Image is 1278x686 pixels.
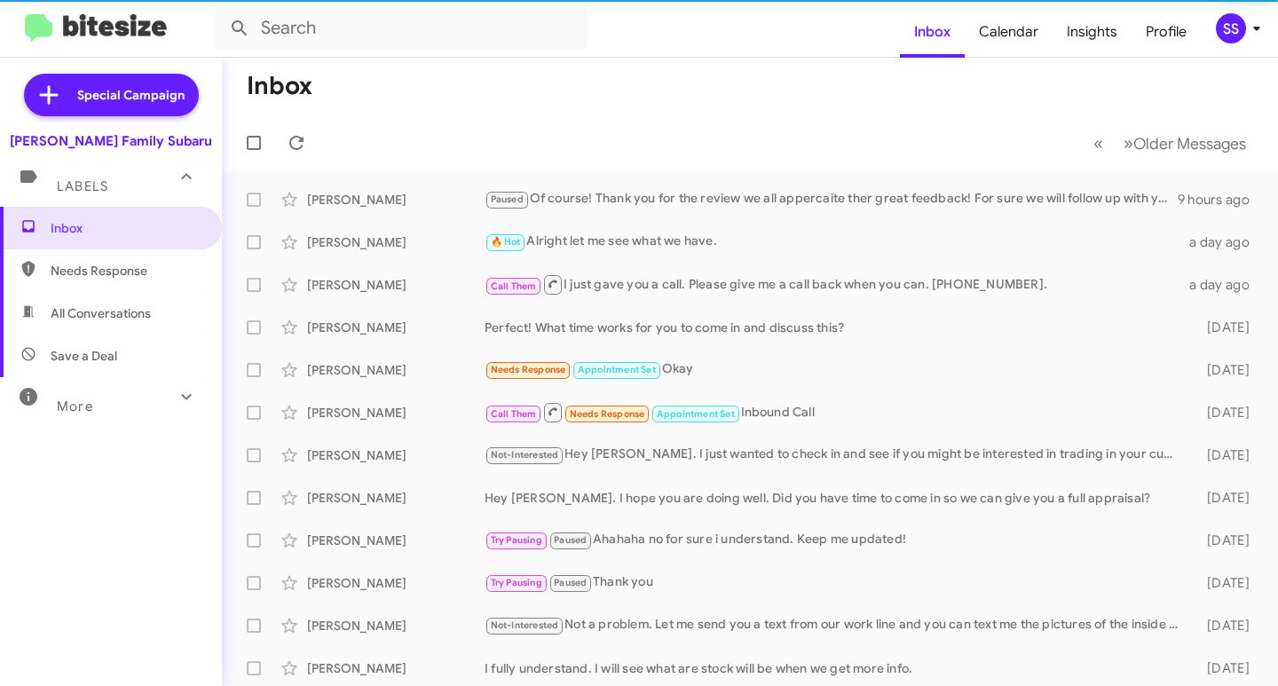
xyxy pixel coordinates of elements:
span: Needs Response [570,408,645,420]
div: [DATE] [1187,617,1264,635]
div: a day ago [1187,276,1264,294]
span: Not-Interested [491,619,559,631]
div: [DATE] [1187,532,1264,549]
span: Older Messages [1133,134,1246,154]
div: Okay [485,359,1187,380]
a: Calendar [965,6,1053,58]
a: Inbox [900,6,965,58]
div: [PERSON_NAME] [307,489,485,507]
span: Save a Deal [51,347,117,365]
div: Hey [PERSON_NAME]. I hope you are doing well. Did you have time to come in so we can give you a f... [485,489,1187,507]
span: Needs Response [491,364,566,375]
div: Hey [PERSON_NAME]. I just wanted to check in and see if you might be interested in trading in you... [485,445,1187,465]
a: Profile [1132,6,1201,58]
div: [DATE] [1187,319,1264,336]
div: Ahahaha no for sure i understand. Keep me updated! [485,530,1187,550]
div: [PERSON_NAME] [307,659,485,677]
span: Appointment Set [578,364,656,375]
span: Appointment Set [657,408,735,420]
a: Special Campaign [24,74,199,116]
span: Call Them [491,408,537,420]
div: Of course! Thank you for the review we all appercaite ther great feedback! For sure we will follo... [485,189,1178,209]
div: Not a problem. Let me send you a text from our work line and you can text me the pictures of the ... [485,615,1187,635]
div: [PERSON_NAME] [307,446,485,464]
span: Call Them [491,280,537,292]
div: [PERSON_NAME] [307,404,485,422]
span: All Conversations [51,304,151,322]
div: a day ago [1187,233,1264,251]
div: [PERSON_NAME] [307,532,485,549]
span: » [1124,132,1133,154]
div: [DATE] [1187,489,1264,507]
button: Next [1113,125,1257,162]
div: [DATE] [1187,361,1264,379]
input: Search [215,7,588,50]
span: Paused [554,534,587,546]
span: Paused [491,193,524,205]
div: Thank you [485,572,1187,593]
nav: Page navigation example [1084,125,1257,162]
div: I just gave you a call. Please give me a call back when you can. [PHONE_NUMBER]. [485,273,1187,296]
span: Needs Response [51,262,201,280]
div: [DATE] [1187,446,1264,464]
span: Special Campaign [77,86,185,104]
div: [PERSON_NAME] [307,233,485,251]
div: [PERSON_NAME] [307,574,485,592]
a: Insights [1053,6,1132,58]
span: Try Pausing [491,534,542,546]
button: Previous [1083,125,1114,162]
div: [DATE] [1187,404,1264,422]
div: [DATE] [1187,574,1264,592]
div: [PERSON_NAME] [307,276,485,294]
div: [PERSON_NAME] [307,319,485,336]
div: [DATE] [1187,659,1264,677]
span: Labels [57,178,108,194]
div: [PERSON_NAME] [307,617,485,635]
div: SS [1216,13,1246,43]
div: Inbound Call [485,401,1187,423]
div: Alright let me see what we have. [485,232,1187,252]
span: Try Pausing [491,577,542,588]
span: More [57,398,93,414]
span: Not-Interested [491,449,559,461]
div: [PERSON_NAME] [307,361,485,379]
div: I fully understand. I will see what are stock will be when we get more info. [485,659,1187,677]
div: 9 hours ago [1178,191,1264,209]
div: [PERSON_NAME] [307,191,485,209]
h1: Inbox [247,72,312,100]
div: [PERSON_NAME] Family Subaru [10,132,212,150]
span: « [1093,132,1103,154]
div: Perfect! What time works for you to come in and discuss this? [485,319,1187,336]
button: SS [1201,13,1258,43]
span: 🔥 Hot [491,236,521,248]
span: Paused [554,577,587,588]
span: Inbox [51,219,201,237]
